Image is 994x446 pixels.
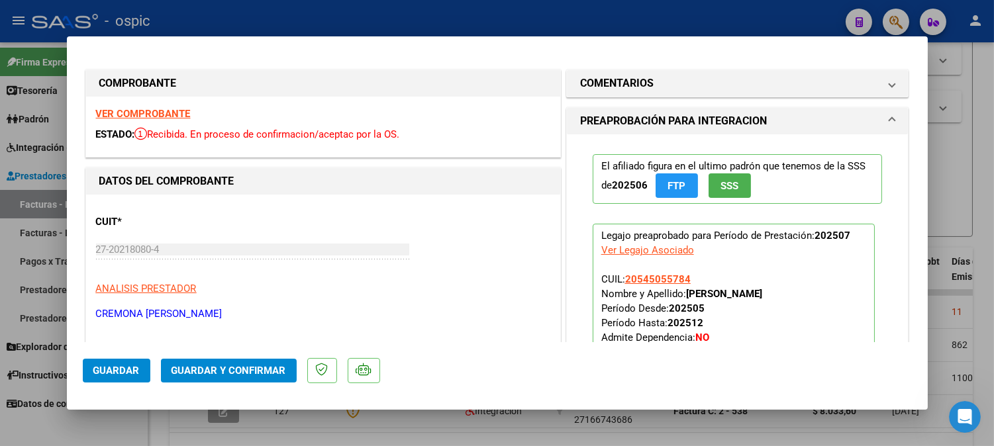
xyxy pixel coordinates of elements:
div: Envíanos un mensaje [13,201,252,237]
h1: PREAPROBACIÓN PARA INTEGRACION [580,113,767,129]
span: FTP [668,180,685,192]
strong: 202506 [612,179,648,191]
span: Mensajes [177,357,220,367]
button: Guardar [83,359,150,382]
button: FTP [656,173,698,198]
p: Legajo preaprobado para Período de Prestación: [593,224,875,400]
p: El afiliado figura en el ultimo padrón que tenemos de la SSS de [593,154,883,204]
button: Mensajes [132,324,265,377]
span: Guardar [93,365,140,377]
strong: 202507 [815,230,850,242]
span: ESTADO: [96,128,135,140]
p: CUIT [96,214,232,230]
div: PREAPROBACIÓN PARA INTEGRACION [567,134,909,430]
button: Guardar y Confirmar [161,359,297,382]
p: Hola! [GEOGRAPHIC_DATA] [26,94,238,161]
strong: COMPROBANTE [99,77,177,89]
span: 20545055784 [625,273,691,285]
strong: 202512 [668,317,703,329]
iframe: Intercom live chat [949,401,981,433]
strong: 202505 [669,302,705,314]
span: Inicio [52,357,81,367]
p: CREMONA [PERSON_NAME] [96,306,550,322]
div: Ver Legajo Asociado [601,243,694,257]
p: Necesitás ayuda? [26,161,238,184]
mat-expansion-panel-header: COMENTARIOS [567,70,909,97]
mat-expansion-panel-header: PREAPROBACIÓN PARA INTEGRACION [567,108,909,134]
a: VER COMPROBANTE [96,108,191,120]
strong: DATOS DEL COMPROBANTE [99,175,234,187]
span: Recibida. En proceso de confirmacion/aceptac por la OS. [135,128,400,140]
span: SSS [721,180,738,192]
button: SSS [709,173,751,198]
span: CUIL: Nombre y Apellido: Período Desde: Período Hasta: Admite Dependencia: [601,273,866,358]
h1: COMENTARIOS [580,75,654,91]
span: ANALISIS PRESTADOR [96,283,197,294]
span: Guardar y Confirmar [172,365,286,377]
p: Area destinado * [96,341,232,356]
div: Envíanos un mensaje [27,212,221,226]
strong: NO [695,332,709,343]
strong: [PERSON_NAME] [686,288,762,300]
